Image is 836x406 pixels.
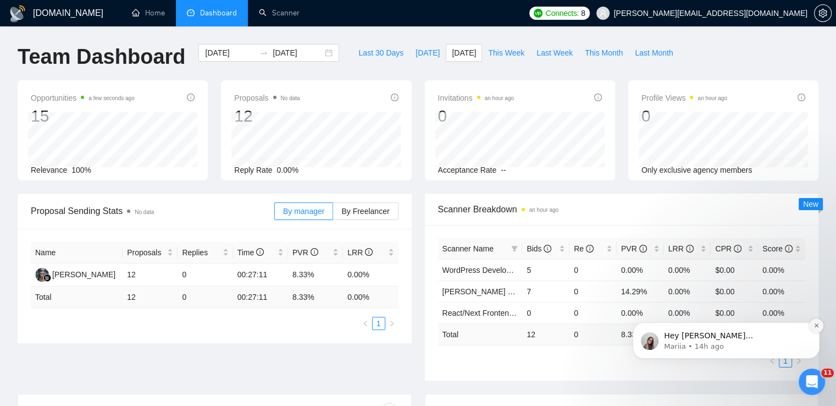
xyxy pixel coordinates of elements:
span: Last Week [536,47,573,59]
button: Last 30 Days [352,44,409,62]
span: CPR [715,244,741,253]
a: RS[PERSON_NAME] [35,270,115,278]
a: homeHome [132,8,165,18]
span: -- [501,166,506,174]
span: New [803,200,818,209]
span: Invitations [438,91,514,105]
span: No data [135,209,154,215]
span: right [389,320,395,327]
span: info-circle [734,245,741,253]
img: RS [35,268,49,282]
td: Total [438,323,523,345]
button: This Month [579,44,629,62]
span: info-circle [785,245,793,253]
span: Bids [527,244,551,253]
span: Proposals [234,91,300,105]
span: info-circle [798,94,805,101]
td: 12 [123,287,178,308]
span: swap-right [259,48,268,57]
span: Last Month [635,47,673,59]
span: Scanner Breakdown [438,202,806,216]
span: Only exclusive agency members [641,166,752,174]
button: setting [814,4,832,22]
span: filter [511,245,518,252]
button: [DATE] [409,44,446,62]
td: 0 [569,302,617,323]
iframe: Intercom notifications message [616,253,836,376]
button: left [359,317,372,330]
a: 1 [373,317,385,330]
button: right [385,317,398,330]
span: Relevance [31,166,67,174]
td: 8.33 % [288,287,343,308]
span: PVR [292,248,318,257]
span: info-circle [586,245,594,253]
td: 12 [522,323,569,345]
span: 0.00% [277,166,299,174]
button: Dismiss notification [193,65,207,80]
th: Replies [178,242,232,264]
span: 8 [581,7,585,19]
div: 12 [234,106,300,127]
div: message notification from Mariia, 14h ago. Hey shalini@resolutesolutions.in, Looks like your Upwo... [16,69,203,106]
span: By Freelancer [341,207,389,216]
span: PVR [621,244,647,253]
td: 8.33% [288,264,343,287]
span: Reply Rate [234,166,272,174]
span: Acceptance Rate [438,166,497,174]
span: No data [281,95,300,101]
span: 100% [71,166,91,174]
div: 15 [31,106,135,127]
span: Profile Views [641,91,727,105]
span: info-circle [391,94,398,101]
p: Message from Mariia, sent 14h ago [48,89,190,98]
span: info-circle [544,245,551,253]
button: This Week [482,44,530,62]
img: Profile image for Mariia [25,79,42,97]
span: Proposal Sending Stats [31,204,274,218]
td: 7 [522,281,569,302]
a: WordPress Development [442,266,528,275]
span: By manager [283,207,324,216]
td: 00:27:11 [233,264,288,287]
div: 0 [438,106,514,127]
span: Opportunities [31,91,135,105]
button: [DATE] [446,44,482,62]
div: [PERSON_NAME] [52,268,115,281]
span: Re [574,244,594,253]
td: 0.00% [343,264,398,287]
span: user [599,9,607,17]
td: 12 [123,264,178,287]
span: left [362,320,369,327]
a: searchScanner [259,8,300,18]
td: 5 [522,259,569,281]
td: 00:27:11 [233,287,288,308]
td: 0 [569,259,617,281]
span: Last 30 Days [358,47,403,59]
span: info-circle [639,245,647,253]
h1: Team Dashboard [18,44,185,70]
a: setting [814,9,832,18]
td: 0 [178,287,232,308]
span: Scanner Name [442,244,494,253]
td: 0 [178,264,232,287]
time: an hour ago [529,207,558,213]
button: Last Week [530,44,579,62]
td: Total [31,287,123,308]
span: info-circle [256,248,264,256]
p: Hey [PERSON_NAME][EMAIL_ADDRESS][DOMAIN_NAME], Looks like your Upwork agency Resolute Solutions r... [48,78,190,89]
span: Replies [182,246,220,259]
span: info-circle [686,245,694,253]
a: React/Next Frontend Dev [442,309,529,317]
time: a few seconds ago [88,95,134,101]
button: Last Month [629,44,679,62]
span: This Month [585,47,623,59]
span: Connects: [546,7,579,19]
span: LRR [347,248,373,257]
span: Dashboard [200,8,237,18]
div: 0 [641,106,727,127]
li: Next Page [385,317,398,330]
img: gigradar-bm.png [43,274,51,282]
th: Proposals [123,242,178,264]
td: 0 [569,323,617,345]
